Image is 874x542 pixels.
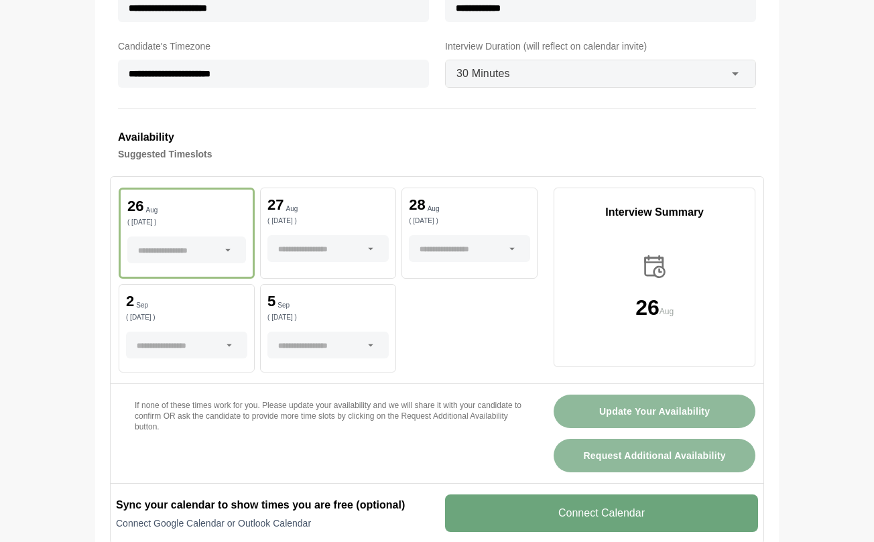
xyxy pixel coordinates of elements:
[135,400,521,432] p: If none of these times work for you. Please update your availability and we will share it with yo...
[286,206,298,212] p: Aug
[118,146,756,162] h4: Suggested Timeslots
[267,314,389,321] p: ( [DATE] )
[267,198,284,212] p: 27
[554,395,755,428] button: Update Your Availability
[660,305,674,318] p: Aug
[445,38,756,54] label: Interview Duration (will reflect on calendar invite)
[136,302,148,309] p: Sep
[126,314,247,321] p: ( [DATE] )
[116,517,429,530] p: Connect Google Calendar or Outlook Calendar
[127,219,246,226] p: ( [DATE] )
[635,297,660,318] p: 26
[118,129,756,146] h3: Availability
[554,439,755,472] button: Request Additional Availability
[145,207,158,214] p: Aug
[409,198,425,212] p: 28
[116,497,429,513] h2: Sync your calendar to show times you are free (optional)
[554,204,755,220] p: Interview Summary
[641,253,669,281] img: calender
[409,218,530,224] p: ( [DATE] )
[118,38,429,54] label: Candidate's Timezone
[267,294,275,309] p: 5
[267,218,389,224] p: ( [DATE] )
[445,494,758,532] v-button: Connect Calendar
[428,206,440,212] p: Aug
[126,294,134,309] p: 2
[277,302,290,309] p: Sep
[127,199,143,214] p: 26
[456,65,510,82] span: 30 Minutes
